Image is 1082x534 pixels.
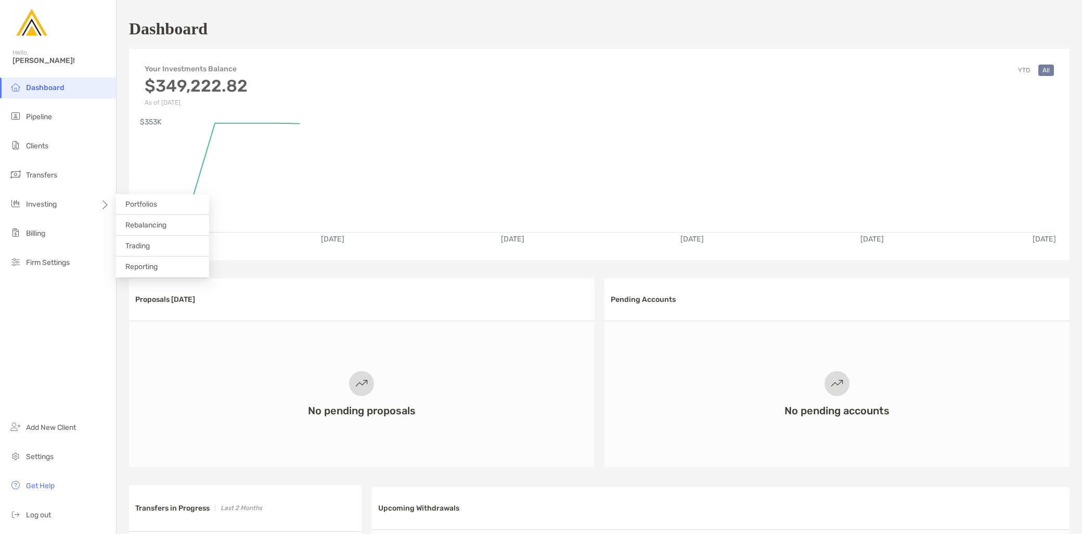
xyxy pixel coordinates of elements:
span: Settings [26,452,54,461]
text: [DATE] [321,235,344,244]
span: Transfers [26,171,57,180]
img: settings icon [9,450,22,462]
span: Log out [26,511,51,519]
img: Zoe Logo [12,4,50,42]
img: add_new_client icon [9,421,22,433]
img: billing icon [9,226,22,239]
text: [DATE] [680,235,704,244]
span: Billing [26,229,45,238]
img: pipeline icon [9,110,22,122]
h3: $349,222.82 [145,76,248,96]
span: Get Help [26,481,55,490]
button: All [1038,65,1054,76]
text: [DATE] [501,235,524,244]
h4: Your Investments Balance [145,65,248,73]
p: As of [DATE] [145,99,248,106]
text: [DATE] [1033,235,1056,244]
text: $353K [140,118,162,126]
span: Firm Settings [26,258,70,267]
span: Dashboard [26,83,65,92]
p: Last 2 Months [221,502,262,515]
text: [DATE] [860,235,884,244]
img: logout icon [9,508,22,520]
span: Add New Client [26,423,76,432]
h3: No pending accounts [784,404,890,417]
h3: Upcoming Withdrawals [378,504,459,513]
span: Pipeline [26,112,52,121]
img: get-help icon [9,479,22,491]
h3: Pending Accounts [611,295,676,304]
h3: No pending proposals [308,404,416,417]
button: YTD [1014,65,1034,76]
span: [PERSON_NAME]! [12,56,110,65]
h1: Dashboard [129,19,208,39]
span: Investing [26,200,57,209]
img: investing icon [9,197,22,210]
text: [DATE] [149,235,172,244]
img: dashboard icon [9,81,22,93]
img: transfers icon [9,168,22,181]
span: Clients [26,142,48,150]
h3: Proposals [DATE] [135,295,195,304]
img: clients icon [9,139,22,151]
img: firm-settings icon [9,256,22,268]
h3: Transfers in Progress [135,504,210,513]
